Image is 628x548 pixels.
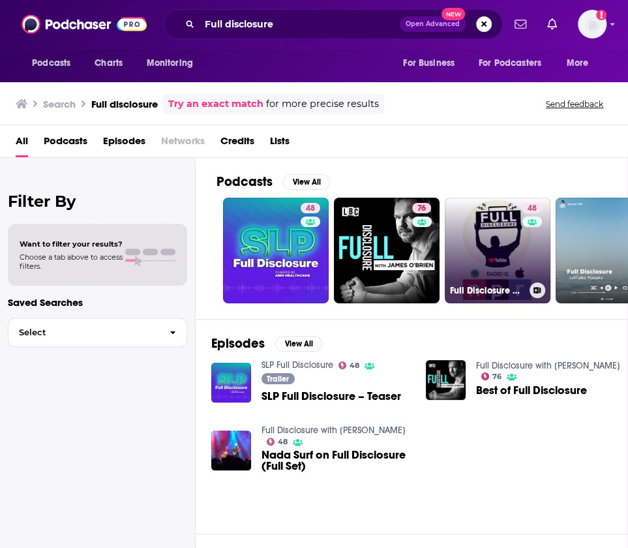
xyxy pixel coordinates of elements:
[306,202,315,215] span: 48
[32,54,70,72] span: Podcasts
[95,54,123,72] span: Charts
[217,174,330,190] a: PodcastsView All
[278,439,288,445] span: 48
[334,198,440,303] a: 76
[509,13,531,35] a: Show notifications dropdown
[211,363,251,403] img: SLP Full Disclosure – Teaser
[567,54,589,72] span: More
[596,10,606,20] svg: Add a profile image
[338,361,360,369] a: 48
[479,54,541,72] span: For Podcasters
[161,130,205,157] span: Networks
[223,198,329,303] a: 48
[528,202,537,215] span: 48
[266,97,379,112] span: for more precise results
[8,296,187,309] p: Saved Searches
[522,203,542,213] a: 48
[103,130,145,157] a: Episodes
[417,202,426,215] span: 76
[400,16,466,32] button: Open AdvancedNew
[578,10,606,38] span: Logged in as Morgan16
[86,51,130,76] a: Charts
[16,130,28,157] a: All
[164,9,503,39] div: Search podcasts, credits, & more...
[578,10,606,38] button: Show profile menu
[22,12,147,37] img: Podchaser - Follow, Share and Rate Podcasts
[301,203,320,213] a: 48
[211,335,265,352] h2: Episodes
[578,10,606,38] img: User Profile
[441,8,465,20] span: New
[211,335,322,352] a: EpisodesView All
[542,13,562,35] a: Show notifications dropdown
[23,51,87,76] button: open menu
[20,239,123,249] span: Want to filter your results?
[426,360,466,400] img: Best of Full Disclosure
[412,203,431,213] a: 76
[146,54,192,72] span: Monitoring
[8,318,187,347] button: Select
[492,374,501,380] span: 76
[220,130,254,157] a: Credits
[20,252,123,271] span: Choose a tab above to access filters.
[267,375,289,383] span: Trailer
[262,449,410,472] a: Nada Surf on Full Disclosure (Full Set)
[91,98,158,110] h3: Full disclosure
[481,373,502,380] a: 76
[270,130,290,157] a: Lists
[168,97,263,112] a: Try an exact match
[394,51,471,76] button: open menu
[350,363,359,369] span: 48
[445,198,550,303] a: 48Full Disclosure with [PERSON_NAME]
[211,431,251,470] img: Nada Surf on Full Disclosure (Full Set)
[558,51,605,76] button: open menu
[476,360,620,371] a: Full Disclosure with James O'Brien
[406,21,460,27] span: Open Advanced
[470,51,560,76] button: open menu
[137,51,209,76] button: open menu
[403,54,455,72] span: For Business
[283,174,330,190] button: View All
[476,385,587,396] a: Best of Full Disclosure
[8,192,187,211] h2: Filter By
[542,99,607,110] button: Send feedback
[43,98,76,110] h3: Search
[262,391,401,402] a: SLP Full Disclosure – Teaser
[262,425,406,436] a: Full Disclosure with Roben Farzad
[275,336,322,352] button: View All
[217,174,273,190] h2: Podcasts
[267,438,288,446] a: 48
[450,285,524,296] h3: Full Disclosure with [PERSON_NAME]
[262,359,333,371] a: SLP Full Disclosure
[44,130,87,157] a: Podcasts
[200,14,400,35] input: Search podcasts, credits, & more...
[8,328,159,337] span: Select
